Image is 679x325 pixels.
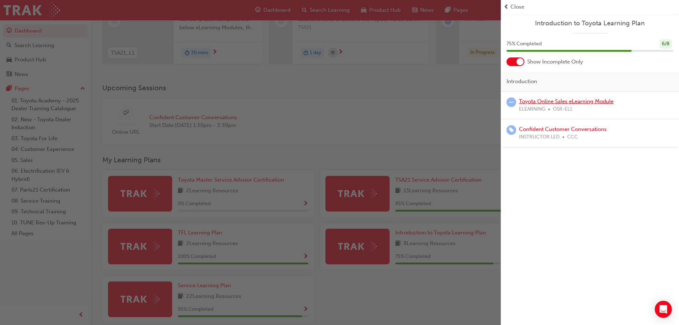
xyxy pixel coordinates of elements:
span: Show Incomplete Only [527,58,583,66]
span: 75 % Completed [506,40,542,48]
span: Introduction [506,77,537,86]
a: Toyota Online Sales eLearning Module [519,98,613,105]
span: OSR-EL1 [553,105,572,113]
div: Open Intercom Messenger [655,301,672,318]
span: prev-icon [504,3,509,11]
a: Confident Customer Conversations [519,126,607,132]
span: INSTRUCTOR LED [519,133,560,141]
span: CCC [567,133,578,141]
span: learningRecordVerb_ATTEMPT-icon [506,97,516,107]
span: learningRecordVerb_ENROLL-icon [506,125,516,135]
span: ELEARNING [519,105,545,113]
button: prev-iconClose [504,3,676,11]
span: Close [510,3,524,11]
a: Introduction to Toyota Learning Plan [506,19,673,27]
div: 6 / 8 [659,39,672,49]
